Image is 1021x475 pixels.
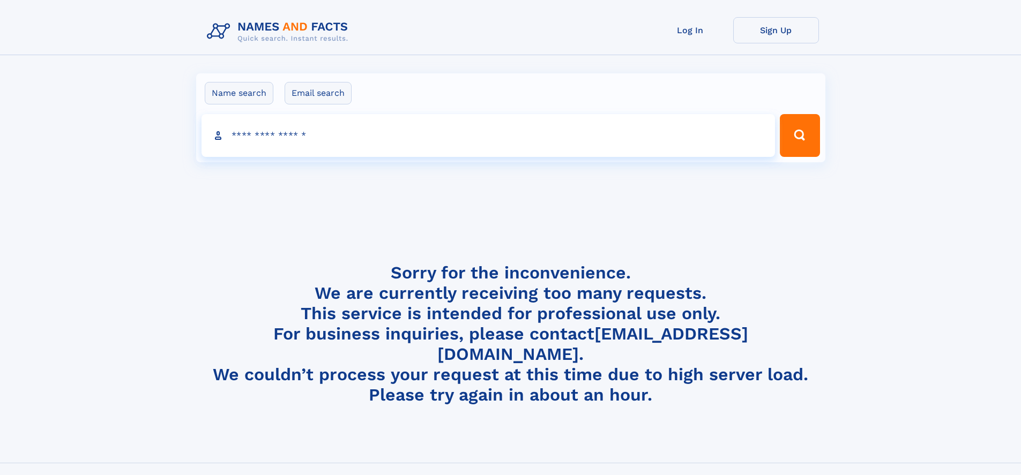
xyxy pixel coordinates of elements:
[285,82,352,104] label: Email search
[203,17,357,46] img: Logo Names and Facts
[780,114,819,157] button: Search Button
[203,262,819,405] h4: Sorry for the inconvenience. We are currently receiving too many requests. This service is intend...
[647,17,733,43] a: Log In
[202,114,776,157] input: search input
[205,82,273,104] label: Name search
[437,323,748,364] a: [EMAIL_ADDRESS][DOMAIN_NAME]
[733,17,819,43] a: Sign Up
